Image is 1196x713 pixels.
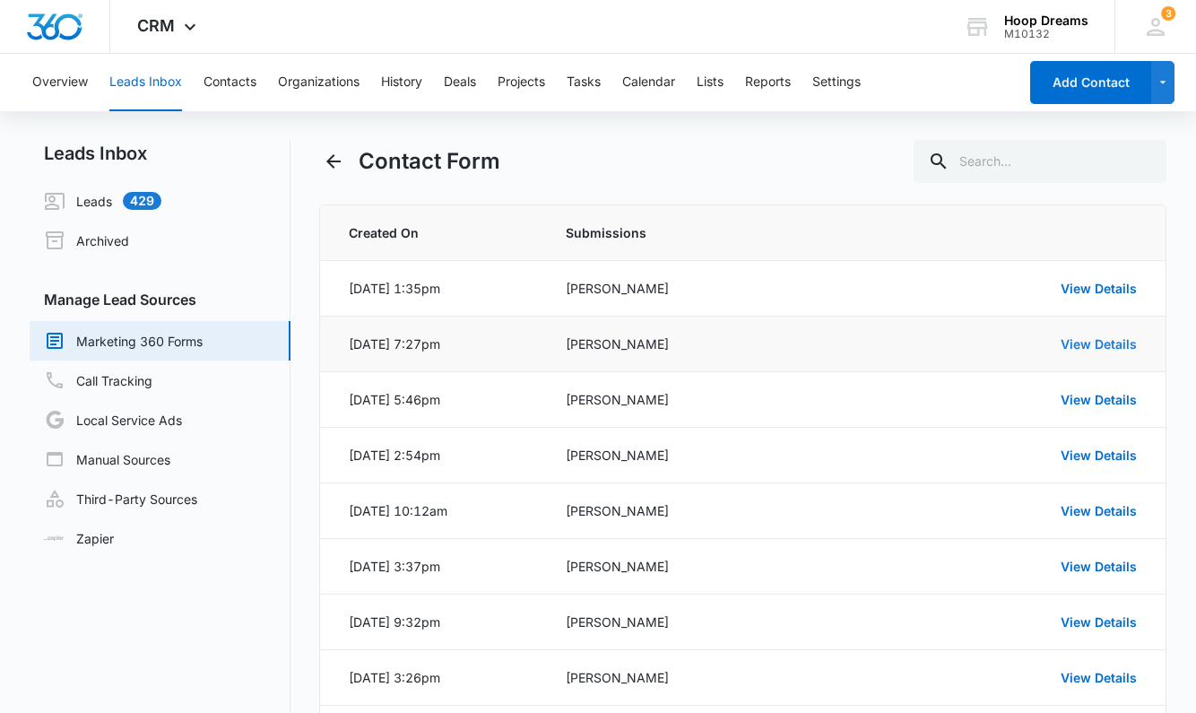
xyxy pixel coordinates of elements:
a: Call Tracking [44,370,152,391]
button: Overview [32,54,88,111]
div: account name [1004,13,1088,28]
div: [PERSON_NAME] [566,279,855,298]
a: View Details [1061,559,1137,574]
span: 3 [1161,6,1175,21]
a: Local Service Ads [44,409,182,430]
button: Tasks [567,54,601,111]
div: [DATE] 1:35pm [349,279,440,298]
div: [DATE] 3:37pm [349,557,440,576]
a: Zapier [44,529,114,548]
a: View Details [1061,392,1137,407]
span: Created On [349,223,523,242]
button: Leads Inbox [109,54,182,111]
a: Archived [44,230,129,251]
h2: Leads Inbox [30,140,290,167]
input: Search... [914,140,1166,183]
button: Add Contact [1030,61,1151,104]
div: [DATE] 2:54pm [349,446,440,465]
button: Back [319,147,348,176]
a: Leads429 [44,190,161,212]
a: Third-Party Sources [44,488,197,509]
button: Reports [745,54,791,111]
div: [DATE] 7:27pm [349,335,440,353]
div: account id [1004,28,1088,40]
button: Lists [697,54,724,111]
button: Projects [498,54,545,111]
button: Deals [444,54,476,111]
a: View Details [1061,503,1137,518]
button: History [381,54,422,111]
div: [PERSON_NAME] [566,390,855,409]
div: [PERSON_NAME] [566,501,855,520]
button: Contacts [204,54,256,111]
div: [DATE] 10:12am [349,501,447,520]
a: View Details [1061,614,1137,630]
a: Marketing 360 Forms [44,330,203,352]
span: Submissions [566,223,855,242]
a: View Details [1061,281,1137,296]
button: Calendar [622,54,675,111]
h1: Contact Form [359,145,500,178]
div: [PERSON_NAME] [566,557,855,576]
button: Organizations [278,54,360,111]
div: [PERSON_NAME] [566,613,855,631]
div: [DATE] 5:46pm [349,390,440,409]
a: View Details [1061,448,1137,463]
a: Manual Sources [44,448,170,470]
a: View Details [1061,336,1137,352]
div: [DATE] 9:32pm [349,613,440,631]
h3: Manage Lead Sources [30,289,290,310]
a: View Details [1061,670,1137,685]
div: [DATE] 3:26pm [349,668,440,687]
div: [PERSON_NAME] [566,668,855,687]
button: Settings [812,54,861,111]
div: notifications count [1161,6,1175,21]
div: [PERSON_NAME] [566,335,855,353]
span: CRM [137,16,175,35]
div: [PERSON_NAME] [566,446,855,465]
